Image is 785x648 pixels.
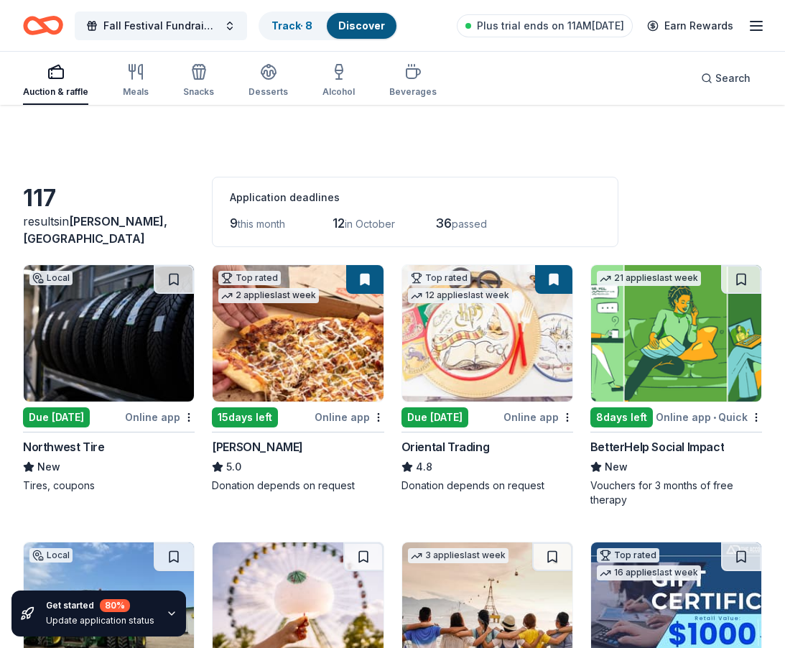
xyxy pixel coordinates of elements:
span: in October [345,218,395,230]
span: • [713,412,716,423]
span: 5.0 [226,458,241,476]
span: New [605,458,628,476]
div: Donation depends on request [401,478,573,493]
div: Alcohol [322,86,355,98]
button: Snacks [183,57,214,105]
a: Discover [338,19,385,32]
img: Image for Oriental Trading [402,265,572,402]
button: Meals [123,57,149,105]
span: New [37,458,60,476]
button: Beverages [389,57,437,105]
div: Beverages [389,86,437,98]
span: [PERSON_NAME], [GEOGRAPHIC_DATA] [23,214,167,246]
div: Desserts [248,86,288,98]
div: 80 % [100,599,130,612]
div: 2 applies last week [218,288,319,303]
div: Online app [503,408,573,426]
div: Get started [46,599,154,612]
div: Donation depends on request [212,478,384,493]
div: Auction & raffle [23,86,88,98]
div: Online app [125,408,195,426]
div: 3 applies last week [408,548,508,563]
span: Fall Festival Fundraiser [103,17,218,34]
div: Due [DATE] [23,407,90,427]
div: Due [DATE] [401,407,468,427]
div: Local [29,548,73,563]
div: Meals [123,86,149,98]
button: Track· 8Discover [259,11,398,40]
div: 12 applies last week [408,288,512,303]
span: Search [715,70,751,87]
span: this month [238,218,285,230]
div: 21 applies last week [597,271,701,286]
div: 15 days left [212,407,278,427]
div: 16 applies last week [597,565,701,580]
button: Desserts [248,57,288,105]
img: Image for BetterHelp Social Impact [591,265,761,402]
div: Top rated [218,271,281,285]
div: Update application status [46,615,154,626]
a: Earn Rewards [638,13,742,39]
span: 36 [435,216,452,231]
a: Image for Oriental TradingTop rated12 applieslast weekDue [DATE]Online appOriental Trading4.8Dona... [401,264,573,493]
div: Snacks [183,86,214,98]
div: Online app [315,408,384,426]
div: [PERSON_NAME] [212,438,303,455]
div: 117 [23,184,195,213]
a: Home [23,9,63,42]
div: Tires, coupons [23,478,195,493]
span: 12 [333,216,345,231]
span: 9 [230,216,238,231]
div: 8 days left [590,407,653,427]
a: Track· 8 [271,19,312,32]
img: Image for Casey's [213,265,383,402]
div: Northwest Tire [23,438,104,455]
div: Oriental Trading [401,438,490,455]
span: Plus trial ends on 11AM[DATE] [477,17,624,34]
button: Search [689,64,762,93]
div: Top rated [408,271,470,285]
a: Image for Northwest TireLocalDue [DATE]Online appNorthwest TireNewTires, coupons [23,264,195,493]
button: Alcohol [322,57,355,105]
img: Image for Northwest Tire [24,265,194,402]
span: in [23,214,167,246]
div: BetterHelp Social Impact [590,438,724,455]
div: Top rated [597,548,659,563]
button: Auction & raffle [23,57,88,105]
span: passed [452,218,487,230]
div: Local [29,271,73,285]
div: results [23,213,195,247]
a: Image for Casey'sTop rated2 applieslast week15days leftOnline app[PERSON_NAME]5.0Donation depends... [212,264,384,493]
div: Vouchers for 3 months of free therapy [590,478,762,507]
a: Plus trial ends on 11AM[DATE] [457,14,633,37]
div: Application deadlines [230,189,600,206]
span: 4.8 [416,458,432,476]
button: Fall Festival Fundraiser [75,11,247,40]
div: Online app Quick [656,408,762,426]
a: Image for BetterHelp Social Impact21 applieslast week8days leftOnline app•QuickBetterHelp Social ... [590,264,762,507]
